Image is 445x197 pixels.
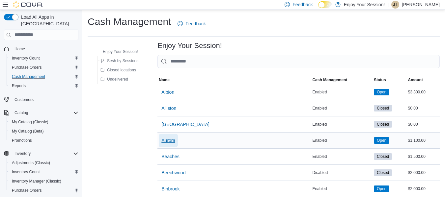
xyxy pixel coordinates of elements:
div: Enabled [311,104,373,112]
button: Albion [159,86,177,99]
button: Amount [407,76,440,84]
p: | [387,1,389,9]
button: Cash Management [311,76,373,84]
button: Sesh by Sessions [98,57,141,65]
button: Name [157,76,311,84]
a: Reports [9,82,28,90]
div: Enabled [311,185,373,193]
div: Enabled [311,136,373,144]
span: Adjustments (Classic) [9,159,78,167]
span: My Catalog (Classic) [12,119,48,125]
span: Albion [161,89,174,95]
button: Inventory [1,149,81,158]
a: Home [12,45,28,53]
div: Jeremy Tremblett [391,1,399,9]
p: Enjoy Your Session! [344,1,385,9]
h1: Cash Management [88,15,171,28]
div: Enabled [311,88,373,96]
button: Catalog [12,109,31,117]
button: Cash Management [7,72,81,81]
span: My Catalog (Beta) [12,129,44,134]
a: Purchase Orders [9,186,44,194]
button: Status [373,76,407,84]
span: Purchase Orders [9,186,78,194]
div: $2,000.00 [407,169,440,177]
span: Cash Management [9,73,78,81]
span: Dark Mode [318,8,319,9]
button: Catalog [1,108,81,117]
a: Inventory Manager (Classic) [9,177,64,185]
span: Name [159,77,170,83]
button: Inventory [12,150,33,158]
span: Closed [377,170,389,176]
span: Inventory Count [9,168,78,176]
a: Inventory Count [9,168,42,176]
div: Disabled [311,169,373,177]
span: Closed locations [107,67,136,73]
span: Inventory Manager (Classic) [12,179,61,184]
div: $3,300.00 [407,88,440,96]
p: [PERSON_NAME] [402,1,440,9]
div: Enabled [311,153,373,160]
button: Binbrook [159,182,182,195]
button: Beaches [159,150,182,163]
span: Sesh by Sessions [107,58,138,63]
span: Closed [377,121,389,127]
span: Promotions [12,138,32,143]
span: Closed [377,105,389,111]
span: Amount [408,77,423,83]
span: Beechwood [161,169,185,176]
button: Customers [1,94,81,104]
a: Customers [12,96,36,104]
div: $1,100.00 [407,136,440,144]
span: Inventory [12,150,78,158]
span: Home [14,46,25,52]
span: Cash Management [12,74,45,79]
span: Closed [374,169,392,176]
button: [GEOGRAPHIC_DATA] [159,118,212,131]
button: My Catalog (Beta) [7,127,81,136]
span: Beaches [161,153,179,160]
a: My Catalog (Classic) [9,118,51,126]
span: Catalog [14,110,28,115]
span: Open [377,89,386,95]
span: Load All Apps in [GEOGRAPHIC_DATA] [18,14,78,27]
button: Purchase Orders [7,186,81,195]
span: Open [374,89,389,95]
span: Customers [14,97,34,102]
a: Inventory Count [9,54,42,62]
a: My Catalog (Beta) [9,127,46,135]
span: Closed [374,153,392,160]
span: Inventory [14,151,31,156]
button: Enjoy Your Session! [94,48,141,56]
button: Alliston [159,102,179,115]
span: Closed [377,154,389,160]
span: Purchase Orders [12,188,42,193]
input: This is a search bar. As you type, the results lower in the page will automatically filter. [157,55,440,68]
button: Home [1,44,81,54]
span: Customers [12,95,78,103]
button: Closed locations [98,66,139,74]
span: Reports [9,82,78,90]
h3: Enjoy Your Session! [157,42,222,50]
input: Dark Mode [318,1,332,8]
span: Closed [374,105,392,111]
a: Cash Management [9,73,48,81]
span: JT [393,1,397,9]
button: My Catalog (Classic) [7,117,81,127]
div: $0.00 [407,120,440,128]
span: Feedback [292,1,313,8]
button: Promotions [7,136,81,145]
span: Home [12,45,78,53]
span: Enjoy Your Session! [103,49,138,54]
span: Alliston [161,105,176,111]
button: Reports [7,81,81,90]
span: Cash Management [312,77,347,83]
div: $2,000.00 [407,185,440,193]
span: Adjustments (Classic) [12,160,50,165]
span: [GEOGRAPHIC_DATA] [161,121,209,128]
button: Beechwood [159,166,188,179]
span: Aurora [161,137,175,144]
span: Closed [374,121,392,128]
span: Open [377,137,386,143]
